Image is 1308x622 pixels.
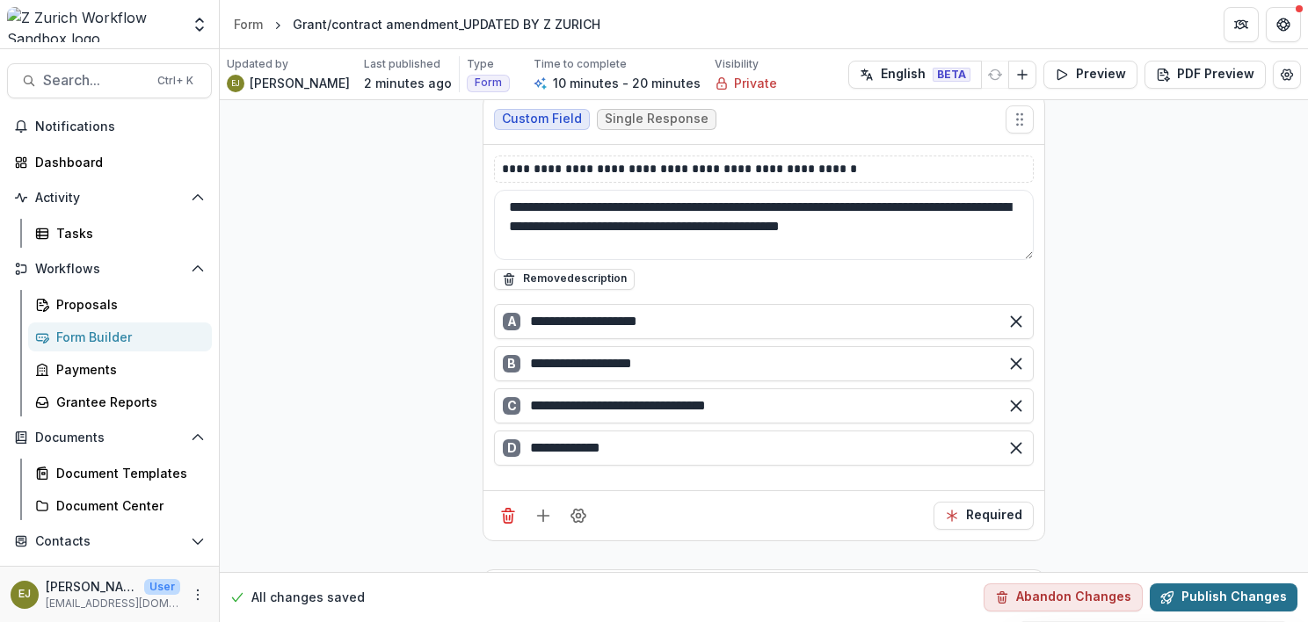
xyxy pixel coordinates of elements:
[7,255,212,283] button: Open Workflows
[502,112,582,127] span: Custom Field
[981,61,1009,89] button: Refresh Translation
[475,76,502,89] span: Form
[1150,583,1297,611] button: Publish Changes
[1002,350,1030,378] button: Remove option
[529,502,557,530] button: Add field
[227,56,288,72] p: Updated by
[7,7,180,42] img: Z Zurich Workflow Sandbox logo
[1043,61,1137,89] button: Preview
[250,74,350,92] p: [PERSON_NAME]
[1006,105,1034,134] button: Move field
[7,112,212,141] button: Notifications
[154,71,197,90] div: Ctrl + K
[187,584,208,605] button: More
[231,80,240,87] div: Emelie Jutblad
[46,596,180,611] p: [EMAIL_ADDRESS][DOMAIN_NAME]
[35,153,198,171] div: Dashboard
[364,74,452,92] p: 2 minutes ago
[467,56,494,72] p: Type
[7,148,212,177] a: Dashboard
[984,583,1143,611] button: Abandon Changes
[1273,61,1301,89] button: Edit Form Settings
[1002,392,1030,420] button: Remove option
[1224,7,1259,42] button: Partners
[494,502,522,530] button: Delete field
[605,112,708,127] span: Single Response
[1266,7,1301,42] button: Get Help
[1002,307,1030,336] button: Remove option
[934,502,1034,530] button: Required
[734,74,777,92] p: Private
[187,7,212,42] button: Open entity switcher
[234,15,263,33] div: Form
[1144,61,1266,89] button: PDF Preview
[28,290,212,319] a: Proposals
[35,262,184,277] span: Workflows
[56,224,198,242] div: Tasks
[534,56,627,72] p: Time to complete
[564,502,592,530] button: Field Settings
[503,355,520,372] div: B
[56,496,198,515] div: Document Center
[503,439,520,457] div: D
[494,269,635,290] button: Removedescription
[28,322,212,351] a: Form Builder
[364,56,440,72] p: Last published
[18,589,31,600] div: Emelie Jutblad
[7,63,212,98] button: Search...
[56,360,198,379] div: Payments
[7,527,212,555] button: Open Contacts
[848,61,982,89] button: English BETA
[46,577,137,596] p: [PERSON_NAME]
[251,589,365,607] p: All changes saved
[227,11,607,37] nav: breadcrumb
[553,74,701,92] p: 10 minutes - 20 minutes
[144,579,180,595] p: User
[35,430,184,445] span: Documents
[43,72,147,89] span: Search...
[35,534,184,549] span: Contacts
[28,355,212,384] a: Payments
[7,184,212,212] button: Open Activity
[56,295,198,314] div: Proposals
[503,397,520,415] div: C
[28,459,212,488] a: Document Templates
[28,387,212,416] a: Grantee Reports
[28,219,212,248] a: Tasks
[35,119,205,134] span: Notifications
[715,56,759,72] p: Visibility
[227,11,270,37] a: Form
[503,313,520,330] div: A
[293,15,600,33] div: Grant/contract amendment_UPDATED BY Z ZURICH
[1002,434,1030,462] button: Remove option
[7,423,212,452] button: Open Documents
[56,393,198,411] div: Grantee Reports
[56,464,198,482] div: Document Templates
[35,191,184,206] span: Activity
[56,328,198,346] div: Form Builder
[28,491,212,520] a: Document Center
[1008,61,1036,89] button: Add Language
